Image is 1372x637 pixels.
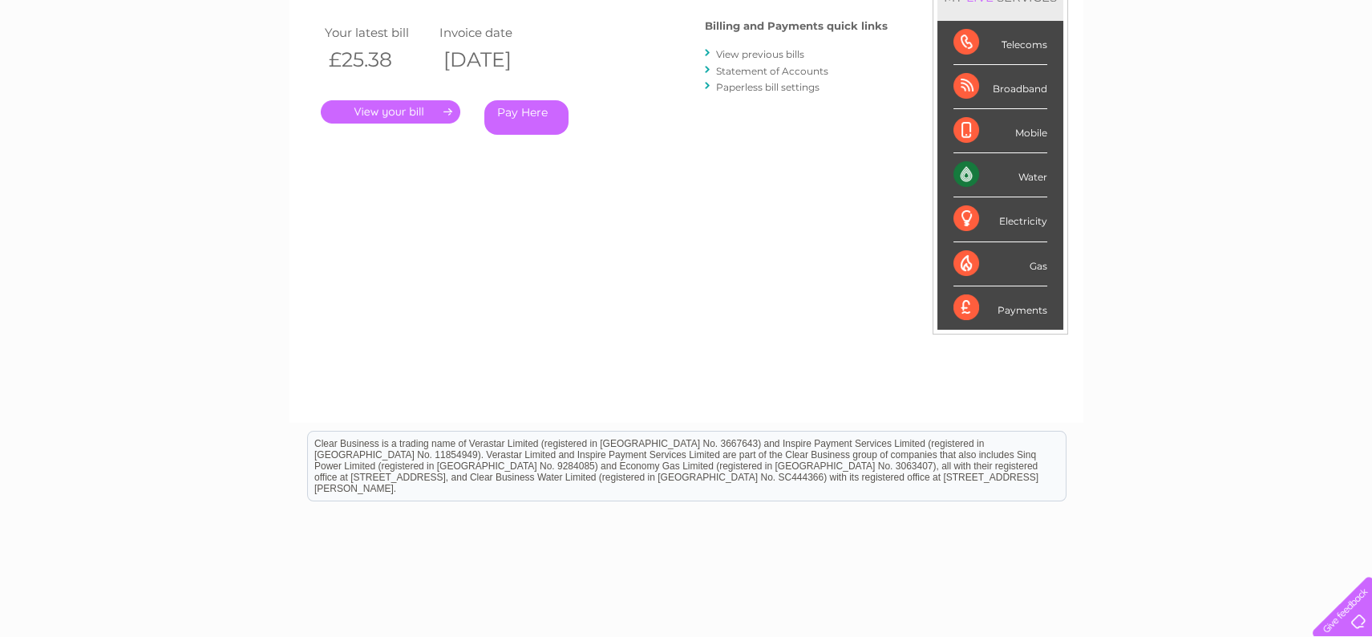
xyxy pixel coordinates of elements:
[953,286,1047,330] div: Payments
[1319,68,1357,80] a: Log out
[1130,68,1165,80] a: Energy
[716,65,828,77] a: Statement of Accounts
[953,197,1047,241] div: Electricity
[705,20,888,32] h4: Billing and Payments quick links
[321,43,436,76] th: £25.38
[1090,68,1120,80] a: Water
[308,9,1066,78] div: Clear Business is a trading name of Verastar Limited (registered in [GEOGRAPHIC_DATA] No. 3667643...
[716,81,820,93] a: Paperless bill settings
[953,21,1047,65] div: Telecoms
[48,42,130,91] img: logo.png
[435,22,551,43] td: Invoice date
[321,100,460,124] a: .
[953,109,1047,153] div: Mobile
[953,65,1047,109] div: Broadband
[716,48,804,60] a: View previous bills
[1265,68,1305,80] a: Contact
[1232,68,1256,80] a: Blog
[1070,8,1180,28] a: 0333 014 3131
[435,43,551,76] th: [DATE]
[953,242,1047,286] div: Gas
[953,153,1047,197] div: Water
[484,100,569,135] a: Pay Here
[321,22,436,43] td: Your latest bill
[1175,68,1223,80] a: Telecoms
